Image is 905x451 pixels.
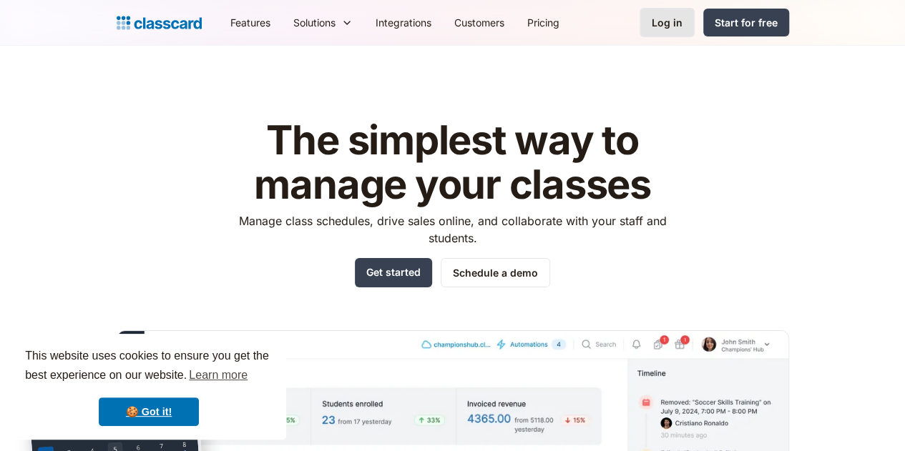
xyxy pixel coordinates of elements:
a: Get started [355,258,432,287]
div: Start for free [715,15,778,30]
div: Solutions [293,15,336,30]
span: This website uses cookies to ensure you get the best experience on our website. [25,347,273,386]
div: Solutions [282,6,364,39]
div: Log in [652,15,683,30]
a: home [117,13,202,33]
a: dismiss cookie message [99,397,199,426]
a: Start for free [703,9,789,36]
div: cookieconsent [11,334,286,440]
a: Integrations [364,6,443,39]
a: Features [219,6,282,39]
a: learn more about cookies [187,365,250,386]
h1: The simplest way to manage your classes [225,119,680,207]
p: Manage class schedules, drive sales online, and collaborate with your staff and students. [225,212,680,247]
a: Schedule a demo [441,258,550,287]
a: Customers [443,6,516,39]
a: Pricing [516,6,571,39]
a: Log in [640,8,695,37]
